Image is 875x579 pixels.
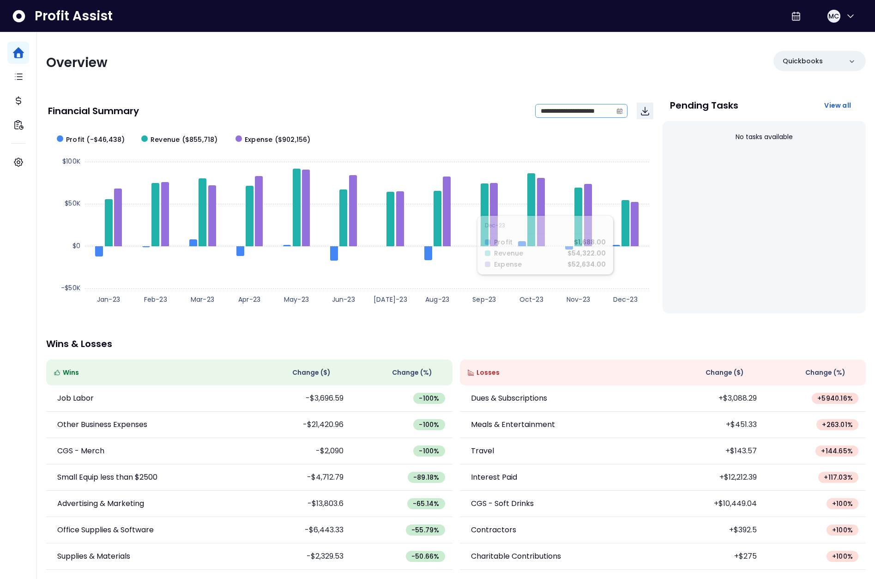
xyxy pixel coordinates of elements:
p: Supplies & Materials [57,551,130,562]
td: +$451.33 [663,412,764,438]
span: Losses [477,368,500,378]
svg: calendar [616,108,623,114]
span: -100 % [419,420,439,429]
td: -$3,696.59 [249,385,351,412]
td: -$2,090 [249,438,351,464]
p: Office Supplies & Software [57,524,154,536]
td: +$143.57 [663,438,764,464]
span: Wins [63,368,79,378]
p: Other Business Expenses [57,419,147,430]
p: Meals & Entertainment [471,419,555,430]
span: Profit (-$46,438) [66,135,125,145]
td: +$10,449.04 [663,491,764,517]
text: Mar-23 [191,295,214,304]
span: Change (%) [805,368,845,378]
span: -55.79 % [411,525,439,535]
td: +$12,212.39 [663,464,764,491]
span: Revenue ($855,718) [151,135,218,145]
td: -$21,420.96 [249,412,351,438]
p: CGS - Merch [57,445,104,457]
p: Interest Paid [471,472,517,483]
text: $50K [65,199,80,208]
span: + 100 % [832,552,853,561]
span: -100 % [419,394,439,403]
span: -50.66 % [411,552,439,561]
text: Dec-23 [613,295,638,304]
td: +$275 [663,543,764,570]
span: Profit Assist [35,8,113,24]
span: + 144.65 % [821,446,853,456]
button: View all [817,97,858,114]
span: + 100 % [832,525,853,535]
span: + 263.01 % [822,420,853,429]
text: Sep-23 [472,295,496,304]
span: Overview [46,54,108,72]
span: Change (%) [392,368,432,378]
span: Change ( $ ) [292,368,331,378]
p: CGS - Soft Drinks [471,498,534,509]
text: May-23 [284,295,309,304]
text: Jan-23 [97,295,120,304]
span: -65.14 % [413,499,439,508]
td: +$392.5 [663,517,764,543]
span: + 117.03 % [824,473,853,482]
span: Expense ($902,156) [245,135,311,145]
text: Jun-23 [332,295,355,304]
text: -$50K [61,283,80,293]
text: Nov-23 [567,295,590,304]
p: Quickbooks [783,56,823,66]
text: Aug-23 [425,295,449,304]
span: + 100 % [832,499,853,508]
p: Pending Tasks [670,101,738,110]
td: -$6,443.33 [249,517,351,543]
text: Feb-23 [144,295,167,304]
span: -89.18 % [413,473,439,482]
p: Dues & Subscriptions [471,393,547,404]
p: Small Equip less than $2500 [57,472,157,483]
p: Job Labor [57,393,94,404]
p: Financial Summary [48,106,139,116]
text: $100K [62,157,80,166]
text: Oct-23 [519,295,543,304]
p: Charitable Contributions [471,551,561,562]
span: View all [824,101,851,110]
text: [DATE]-23 [374,295,407,304]
button: Download [637,103,653,119]
p: Contractors [471,524,516,536]
div: No tasks available [670,125,858,149]
td: -$4,712.79 [249,464,351,491]
span: Change ( $ ) [706,368,744,378]
text: $0 [72,241,80,250]
span: -100 % [419,446,439,456]
td: -$13,803.6 [249,491,351,517]
p: Wins & Losses [46,339,866,348]
span: + 5940.16 % [817,394,853,403]
td: +$3,088.29 [663,385,764,412]
p: Advertising & Marketing [57,498,144,509]
span: MC [828,12,839,21]
p: Travel [471,445,494,457]
text: Apr-23 [238,295,260,304]
td: -$2,329.53 [249,543,351,570]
